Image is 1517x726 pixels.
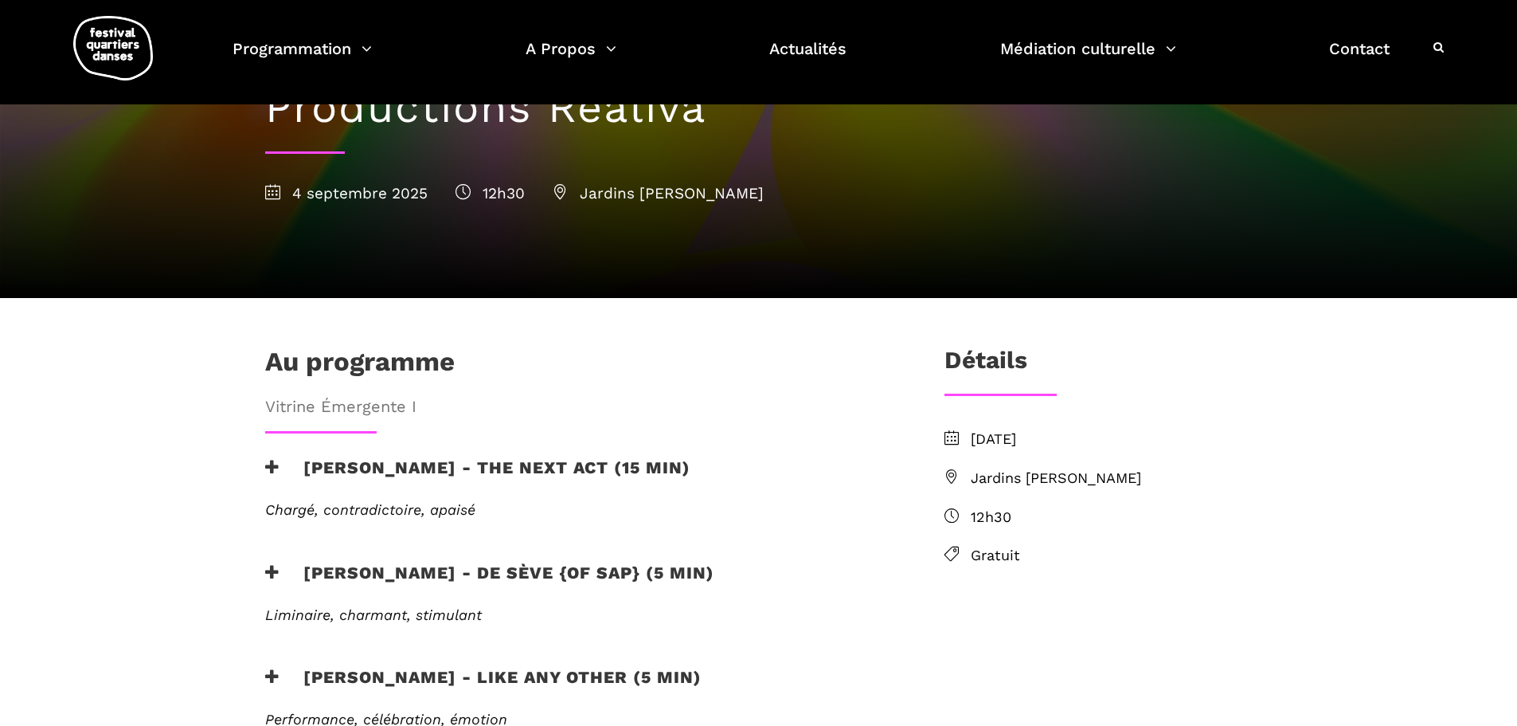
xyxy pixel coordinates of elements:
[944,346,1027,386] h3: Détails
[971,506,1253,529] span: 12h30
[971,544,1253,567] span: Gratuit
[1329,35,1390,82] a: Contact
[769,35,846,82] a: Actualités
[265,457,690,497] h3: [PERSON_NAME] - the next act (15 min)
[1000,35,1176,82] a: Médiation culturelle
[526,35,616,82] a: A Propos
[455,184,525,202] span: 12h30
[265,184,428,202] span: 4 septembre 2025
[265,563,714,602] h3: [PERSON_NAME] - de sève {of sap} (5 min)
[265,394,893,419] span: Vitrine Émergente I
[553,184,764,202] span: Jardins [PERSON_NAME]
[233,35,372,82] a: Programmation
[265,606,482,623] em: Liminaire, charmant, stimulant
[971,428,1253,451] span: [DATE]
[971,467,1253,490] span: Jardins [PERSON_NAME]
[265,346,455,386] h1: Au programme
[265,667,702,707] h3: [PERSON_NAME] - Like any other (5 min)
[73,16,153,80] img: logo-fqd-med
[265,501,475,518] em: Chargé, contradictoire, apaisé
